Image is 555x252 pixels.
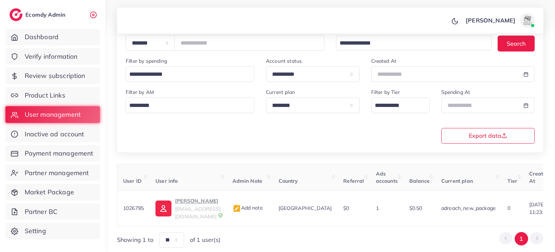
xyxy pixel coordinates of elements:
a: logoEcomdy Admin [9,8,67,21]
span: Partner BC [25,207,58,216]
button: Go to page 1 [515,232,528,245]
input: Search for option [372,100,420,111]
span: Dashboard [25,32,58,42]
span: Country [279,178,298,184]
label: Filter by spending [126,57,167,65]
p: [PERSON_NAME] [466,16,515,25]
a: [PERSON_NAME][EMAIL_ADDRESS][DOMAIN_NAME] [155,197,220,220]
h2: Ecomdy Admin [25,11,67,18]
span: Market Package [25,187,74,197]
span: User management [25,110,81,119]
span: Showing 1 to [117,236,153,244]
div: Search for option [371,98,430,113]
span: of 1 user(s) [190,236,220,244]
span: Admin Note [232,178,263,184]
span: Referral [343,178,364,184]
a: Dashboard [5,29,100,45]
img: ic-user-info.36bf1079.svg [155,201,171,216]
a: Partner management [5,165,100,181]
button: Export data [441,128,535,144]
div: Search for option [126,66,254,82]
img: admin_note.cdd0b510.svg [232,204,241,213]
label: Created At [371,57,397,65]
a: Partner BC [5,203,100,220]
span: [DATE] 11:23:19 [529,201,549,216]
label: Filter by AM [126,88,154,96]
img: logo [9,8,23,21]
span: 1 [376,205,379,211]
button: Search [498,36,535,51]
span: Product Links [25,91,65,100]
span: $0.50 [409,205,422,211]
a: Product Links [5,87,100,104]
a: Inactive ad account [5,126,100,142]
div: Search for option [336,36,492,50]
span: adreach_new_package [441,205,496,211]
img: avatar [520,13,535,28]
span: Setting [25,226,46,236]
span: Verify information [25,52,78,61]
span: User ID [123,178,142,184]
span: Current plan [441,178,473,184]
div: Search for option [126,98,254,113]
span: Balance [409,178,430,184]
span: [EMAIL_ADDRESS][DOMAIN_NAME] [175,206,220,219]
span: Partner management [25,168,89,178]
span: [GEOGRAPHIC_DATA] [279,205,332,211]
span: Review subscription [25,71,85,80]
span: $0 [343,205,349,211]
span: 1026795 [123,205,144,211]
img: 9CAL8B2pu8EFxCJHYAAAAldEVYdGRhdGU6Y3JlYXRlADIwMjItMTItMDlUMDQ6NTg6MzkrMDA6MDBXSlgLAAAAJXRFWHRkYXR... [218,213,223,218]
a: Market Package [5,184,100,201]
label: Current plan [266,88,295,96]
a: User management [5,106,100,123]
span: Create At [529,170,546,184]
a: Review subscription [5,67,100,84]
span: 0 [507,205,510,211]
input: Search for option [127,100,245,111]
span: Export data [469,133,507,139]
span: User info [155,178,178,184]
ul: Pagination [499,232,543,245]
p: [PERSON_NAME] [175,197,220,205]
a: Verify information [5,48,100,65]
span: Payment management [25,149,93,158]
span: Ads accounts [376,170,398,184]
label: Account status [266,57,302,65]
span: Add note [232,205,263,211]
span: Inactive ad account [25,129,84,139]
a: Payment management [5,145,100,162]
span: Tier [507,178,518,184]
a: [PERSON_NAME]avatar [462,13,538,28]
label: Filter by Tier [371,88,400,96]
input: Search for option [337,38,482,49]
a: Setting [5,223,100,239]
label: Spending At [441,88,470,96]
input: Search for option [127,69,245,80]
